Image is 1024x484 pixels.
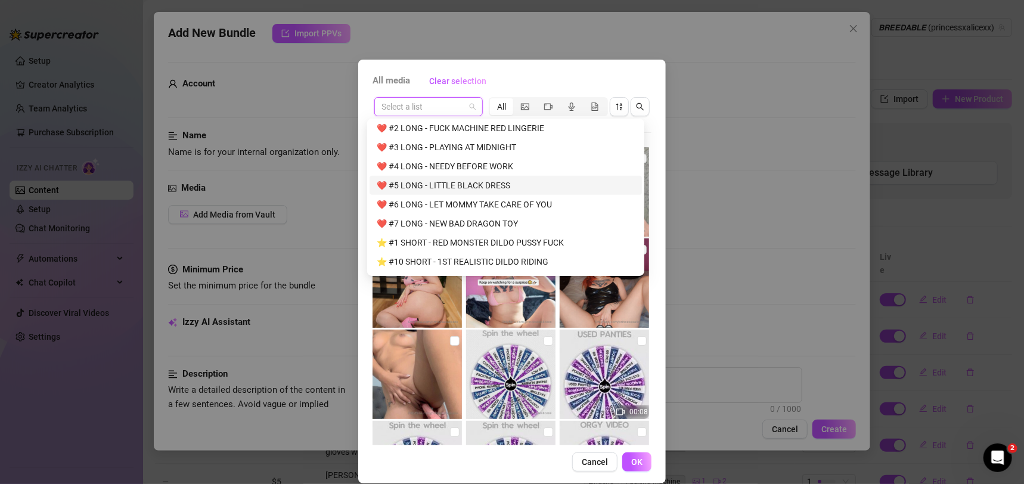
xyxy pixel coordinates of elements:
[636,103,644,111] span: search
[377,255,635,268] div: ⭐ #10 SHORT - 1ST REALISTIC DILDO RIDING
[420,72,496,91] button: Clear selection
[466,330,556,419] img: media
[560,238,649,328] img: media
[629,408,648,416] span: 00:08
[591,103,599,111] span: file-gif
[429,76,486,86] span: Clear selection
[560,330,649,419] img: media
[544,103,553,111] span: video-camera
[370,271,642,290] div: ⭐ #11 SHORT - GAGGING ON A HUGE DILDO
[582,457,608,467] span: Cancel
[490,98,513,115] div: All
[377,236,635,249] div: ⭐ #1 SHORT - RED MONSTER DILDO PUSSY FUCK
[373,238,462,328] img: media
[1008,443,1017,453] span: 2
[377,141,635,154] div: ❤️ #3 LONG - PLAYING AT MIDNIGHT
[377,198,635,211] div: ❤️ #6 LONG - LET MOMMY TAKE CARE OF YOU
[489,97,608,116] div: segmented control
[373,74,410,88] span: All media
[370,119,642,138] div: ❤️ #2 LONG - FUCK MACHINE RED LINGERIE
[377,122,635,135] div: ❤️ #2 LONG - FUCK MACHINE RED LINGERIE
[567,103,576,111] span: audio
[370,195,642,214] div: ❤️ #6 LONG - LET MOMMY TAKE CARE OF YOU
[631,457,643,467] span: OK
[370,233,642,252] div: ⭐ #1 SHORT - RED MONSTER DILDO PUSSY FUCK
[377,160,635,173] div: ❤️ #4 LONG - NEEDY BEFORE WORK
[373,330,462,419] img: media
[616,408,625,416] span: video-camera
[370,214,642,233] div: ❤️ #7 LONG - NEW BAD DRAGON TOY
[370,176,642,195] div: ❤️ #5 LONG - LITTLE BLACK DRESS
[466,238,556,328] img: media
[622,452,651,471] button: OK
[377,179,635,192] div: ❤️ #5 LONG - LITTLE BLACK DRESS
[377,217,635,230] div: ❤️ #7 LONG - NEW BAD DRAGON TOY
[370,252,642,271] div: ⭐ #10 SHORT - 1ST REALISTIC DILDO RIDING
[370,157,642,176] div: ❤️ #4 LONG - NEEDY BEFORE WORK
[370,138,642,157] div: ❤️ #3 LONG - PLAYING AT MIDNIGHT
[610,97,629,116] button: sort-descending
[521,103,529,111] span: picture
[572,452,617,471] button: Cancel
[615,103,623,111] span: sort-descending
[983,443,1012,472] iframe: Intercom live chat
